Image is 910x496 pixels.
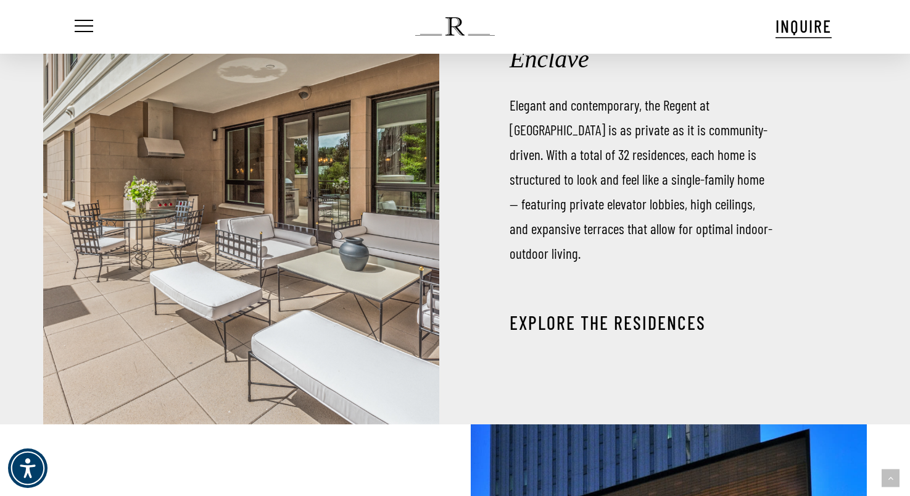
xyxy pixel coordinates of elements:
[510,93,774,266] p: Elegant and contemporary, the Regent at [GEOGRAPHIC_DATA] is as private as it is community-driven...
[882,469,900,487] a: Back to top
[776,15,832,36] span: INQUIRE
[415,17,495,36] img: The Regent
[72,20,93,33] a: Navigation Menu
[776,14,832,38] a: INQUIRE
[8,448,48,488] div: Accessibility Menu
[510,311,706,334] a: EXPLORE THE RESIDENCES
